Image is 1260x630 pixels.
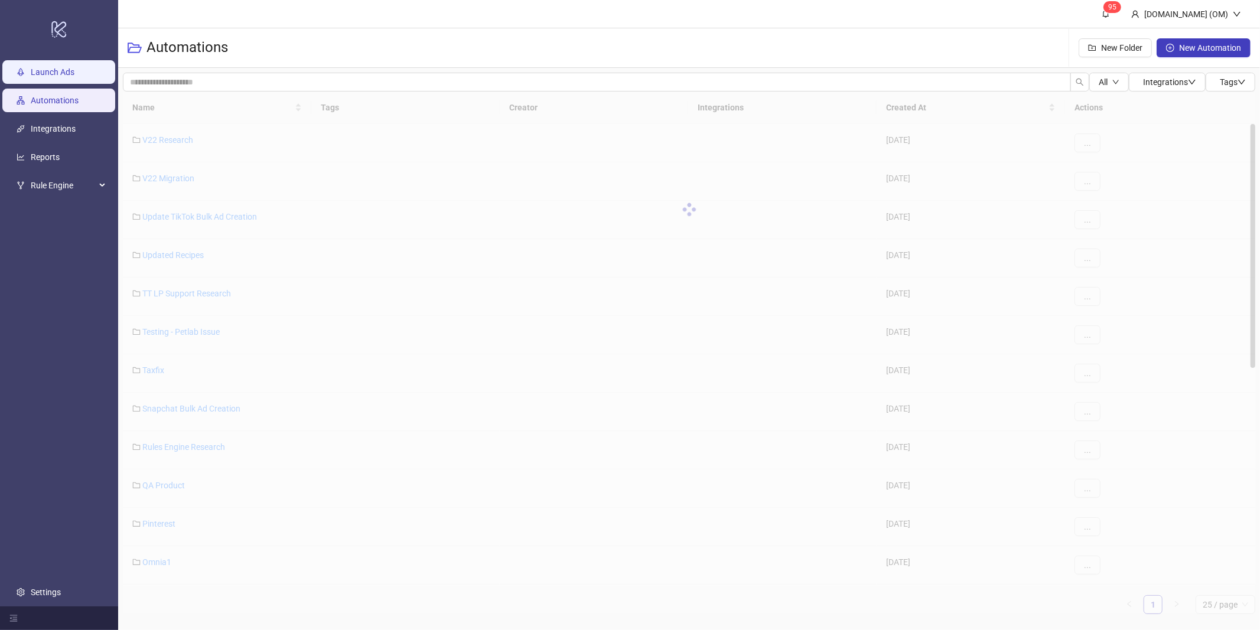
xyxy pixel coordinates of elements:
a: Automations [31,96,79,105]
h3: Automations [146,38,228,57]
span: folder-add [1088,44,1096,52]
span: New Automation [1179,43,1241,53]
button: Integrationsdown [1129,73,1206,92]
button: New Folder [1079,38,1152,57]
span: down [1238,78,1246,86]
span: 5 [1112,3,1116,11]
span: Rule Engine [31,174,96,197]
button: Tagsdown [1206,73,1255,92]
button: Alldown [1089,73,1129,92]
span: down [1112,79,1119,86]
span: plus-circle [1166,44,1174,52]
span: 9 [1108,3,1112,11]
a: Reports [31,152,60,162]
span: bell [1102,9,1110,18]
span: All [1099,77,1108,87]
a: Settings [31,587,61,597]
span: folder-open [128,41,142,55]
button: New Automation [1157,38,1251,57]
span: down [1188,78,1196,86]
span: search [1076,78,1084,86]
sup: 95 [1103,1,1121,13]
span: user [1131,10,1139,18]
a: Integrations [31,124,76,133]
div: [DOMAIN_NAME] (OM) [1139,8,1233,21]
span: menu-fold [9,614,18,622]
span: Integrations [1143,77,1196,87]
span: down [1233,10,1241,18]
span: New Folder [1101,43,1142,53]
span: Tags [1220,77,1246,87]
a: Launch Ads [31,67,74,77]
span: fork [17,181,25,190]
